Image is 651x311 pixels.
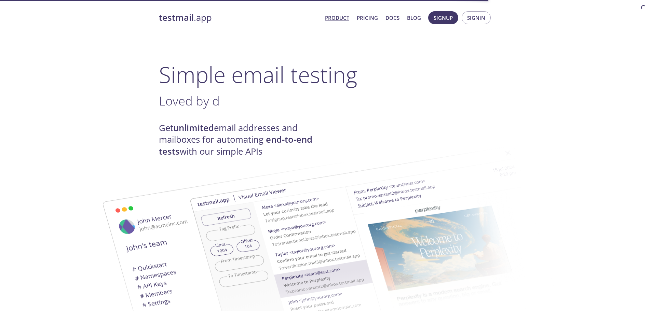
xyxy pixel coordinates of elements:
[159,12,194,24] strong: testmail
[385,13,399,22] a: Docs
[325,13,349,22] a: Product
[159,122,326,157] h4: Get email addresses and mailboxes for automating with our simple APIs
[407,13,421,22] a: Blog
[357,13,378,22] a: Pricing
[462,11,491,24] button: Signin
[159,92,220,109] span: Loved by d
[434,13,453,22] span: Signup
[159,133,312,157] strong: end-to-end tests
[428,11,458,24] button: Signup
[467,13,485,22] span: Signin
[159,12,320,24] a: testmail.app
[159,61,492,88] h1: Simple email testing
[173,122,214,134] strong: unlimited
